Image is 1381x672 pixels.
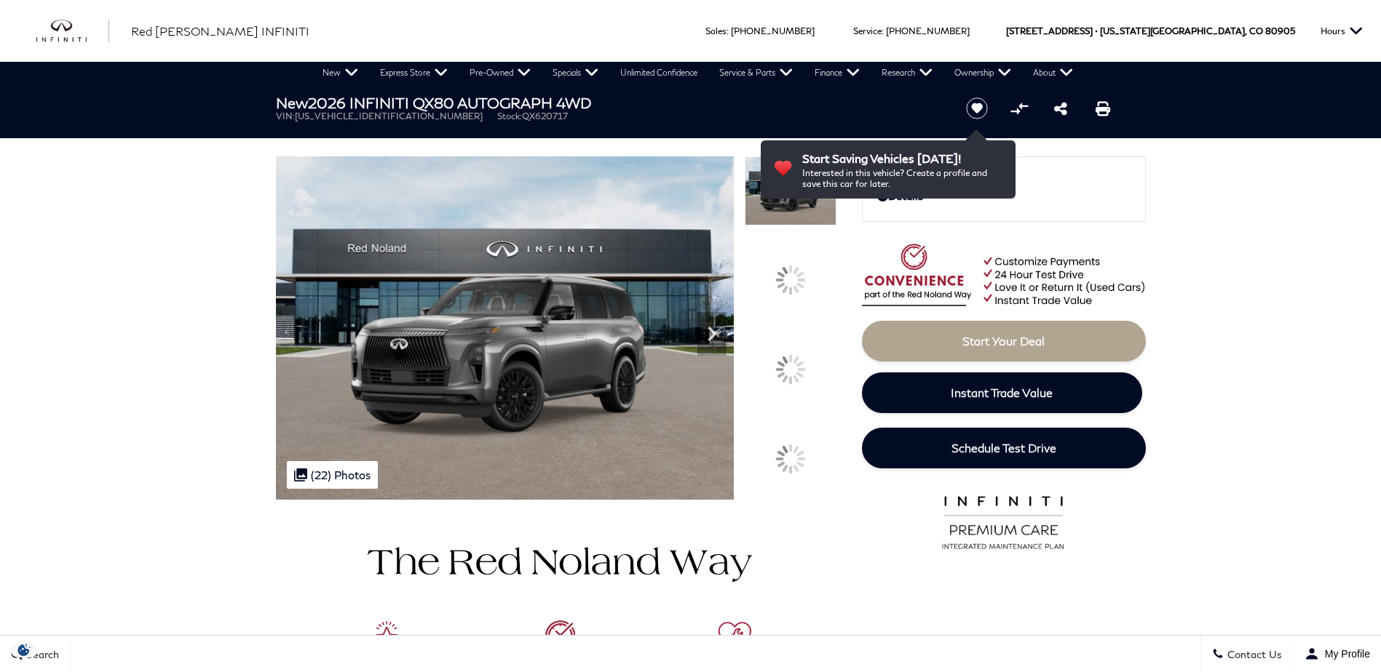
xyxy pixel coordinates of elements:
[312,62,1084,84] nav: Main Navigation
[882,25,884,36] span: :
[962,334,1045,348] span: Start Your Deal
[542,62,609,84] a: Specials
[1224,648,1282,660] span: Contact Us
[871,62,943,84] a: Research
[497,111,522,121] span: Stock:
[933,492,1075,551] img: infinitipremiumcare.png
[276,95,942,111] h1: 2026 INFINITI QX80 AUTOGRAPH 4WD
[522,111,568,121] span: QX620717
[1008,97,1030,119] button: Compare Vehicle
[276,94,308,111] strong: New
[1319,648,1370,660] span: My Profile
[727,25,729,36] span: :
[131,23,309,40] a: Red [PERSON_NAME] INFINITI
[276,156,734,500] img: New 2026 2T DYNAMIC META INFINITI AUTOGRAPH 4WD image 1
[951,441,1056,455] span: Schedule Test Drive
[1054,100,1067,117] a: Share this New 2026 INFINITI QX80 AUTOGRAPH 4WD
[1096,100,1110,117] a: Print this New 2026 INFINITI QX80 AUTOGRAPH 4WD
[1294,636,1381,672] button: Open user profile menu
[708,62,804,84] a: Service & Parts
[862,321,1146,361] a: Start Your Deal
[951,385,1053,399] span: Instant Trade Value
[886,25,970,36] a: [PHONE_NUMBER]
[287,461,378,489] div: (22) Photos
[804,62,871,84] a: Finance
[312,62,369,84] a: New
[745,156,836,225] img: New 2026 2T DYNAMIC META INFINITI AUTOGRAPH 4WD image 1
[862,372,1142,413] a: Instant Trade Value
[23,648,59,660] span: Search
[276,111,295,121] span: VIN:
[1022,62,1084,84] a: About
[877,189,1131,202] a: Details
[609,62,708,84] a: Unlimited Confidence
[369,62,459,84] a: Express Store
[731,25,815,36] a: [PHONE_NUMBER]
[697,312,727,356] div: Next
[131,24,309,38] span: Red [PERSON_NAME] INFINITI
[36,20,109,43] a: infiniti
[36,20,109,43] img: INFINITI
[705,25,727,36] span: Sales
[877,176,976,189] span: Please call for price
[961,97,993,120] button: Save vehicle
[862,428,1146,468] a: Schedule Test Drive
[1006,25,1295,36] a: [STREET_ADDRESS] • [US_STATE][GEOGRAPHIC_DATA], CO 80905
[943,62,1022,84] a: Ownership
[7,642,41,657] section: Click to Open Cookie Consent Modal
[295,111,483,121] span: [US_VEHICLE_IDENTIFICATION_NUMBER]
[853,25,882,36] span: Service
[459,62,542,84] a: Pre-Owned
[7,642,41,657] img: Opt-Out Icon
